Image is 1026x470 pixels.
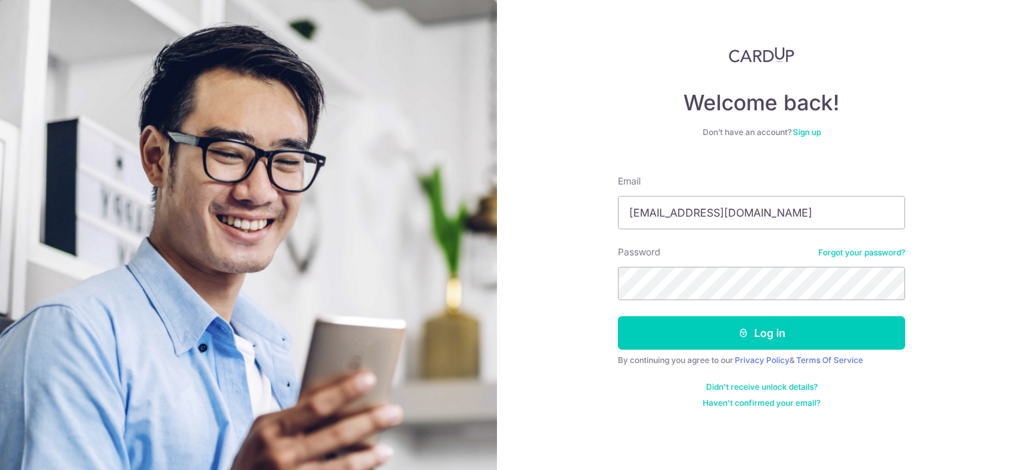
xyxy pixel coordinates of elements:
[618,174,641,188] label: Email
[729,47,794,63] img: CardUp Logo
[703,398,820,408] a: Haven't confirmed your email?
[618,245,661,259] label: Password
[796,355,863,365] a: Terms Of Service
[735,355,790,365] a: Privacy Policy
[793,127,821,137] a: Sign up
[618,355,905,366] div: By continuing you agree to our &
[706,382,818,392] a: Didn't receive unlock details?
[818,247,905,258] a: Forgot your password?
[618,196,905,229] input: Enter your Email
[618,316,905,350] button: Log in
[618,127,905,138] div: Don’t have an account?
[618,90,905,116] h4: Welcome back!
